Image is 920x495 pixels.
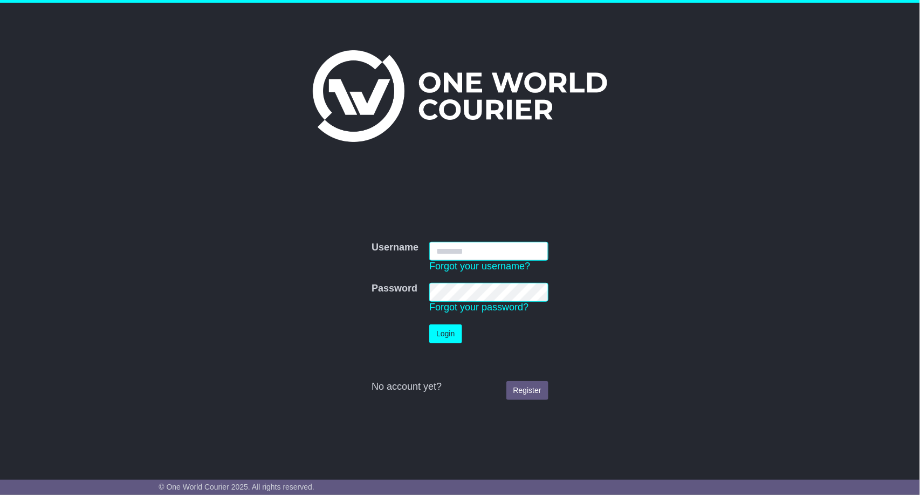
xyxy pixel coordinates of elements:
label: Username [372,242,418,254]
span: © One World Courier 2025. All rights reserved. [159,483,314,491]
button: Login [429,324,462,343]
a: Register [506,381,548,400]
label: Password [372,283,417,295]
a: Forgot your password? [429,302,528,313]
img: One World [313,50,607,142]
a: Forgot your username? [429,261,530,272]
div: No account yet? [372,381,548,393]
